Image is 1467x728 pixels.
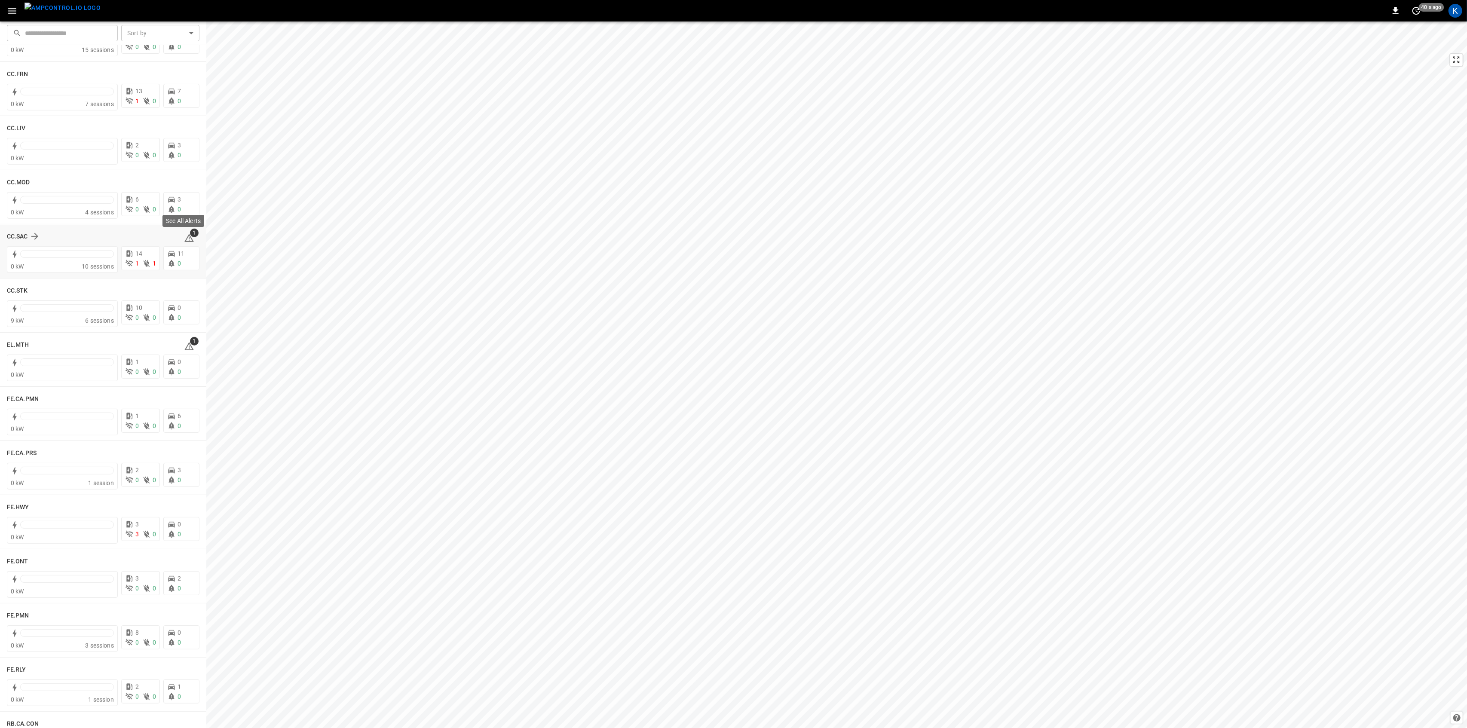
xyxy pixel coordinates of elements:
span: 0 [135,639,139,646]
span: 0 [153,206,156,213]
span: 0 [135,422,139,429]
h6: CC.SAC [7,232,28,242]
h6: EL.MTH [7,340,29,350]
span: 0 [178,304,181,311]
span: 0 kW [11,209,24,216]
span: 0 [178,521,181,528]
span: 2 [135,142,139,149]
span: 0 kW [11,101,24,107]
span: 0 [178,206,181,213]
span: 0 [153,639,156,646]
span: 1 [190,229,199,237]
span: 0 [178,629,181,636]
span: 0 [178,422,181,429]
span: 1 [135,98,139,104]
span: 0 kW [11,371,24,378]
span: 0 [135,693,139,700]
h6: FE.CA.PRS [7,449,37,458]
span: 1 [135,260,139,267]
span: 1 session [88,696,113,703]
span: 0 [153,531,156,538]
span: 3 [135,575,139,582]
span: 10 [135,304,142,311]
h6: CC.FRN [7,70,28,79]
span: 0 [178,531,181,538]
h6: FE.PMN [7,611,29,621]
span: 3 [178,196,181,203]
p: See All Alerts [166,217,201,225]
span: 0 [153,422,156,429]
div: profile-icon [1449,4,1462,18]
span: 10 sessions [82,263,114,270]
span: 0 [178,152,181,159]
span: 0 kW [11,425,24,432]
span: 15 sessions [82,46,114,53]
span: 0 [153,152,156,159]
span: 0 [178,314,181,321]
span: 0 [153,43,156,50]
img: ampcontrol.io logo [25,3,101,13]
span: 7 sessions [85,101,114,107]
span: 11 [178,250,184,257]
span: 2 [178,575,181,582]
span: 0 kW [11,534,24,541]
span: 3 [178,142,181,149]
span: 6 sessions [85,317,114,324]
span: 0 kW [11,588,24,595]
span: 0 [135,206,139,213]
span: 0 [135,152,139,159]
h6: CC.STK [7,286,28,296]
span: 1 session [88,480,113,486]
h6: FE.CA.PMN [7,395,39,404]
span: 0 kW [11,642,24,649]
span: 0 [178,368,181,375]
span: 1 [178,683,181,690]
span: 8 [135,629,139,636]
span: 1 [135,413,139,419]
span: 0 [135,368,139,375]
span: 6 [135,196,139,203]
span: 1 [135,358,139,365]
span: 0 kW [11,263,24,270]
span: 3 [178,467,181,474]
span: 0 [135,585,139,592]
span: 0 kW [11,46,24,53]
span: 0 [178,585,181,592]
span: 0 [178,98,181,104]
h6: FE.ONT [7,557,28,566]
span: 0 [178,358,181,365]
span: 2 [135,683,139,690]
h6: FE.RLY [7,665,26,675]
span: 0 [178,477,181,483]
span: 0 [135,477,139,483]
span: 0 [153,585,156,592]
span: 7 [178,88,181,95]
span: 0 kW [11,155,24,162]
h6: CC.LIV [7,124,26,133]
span: 4 sessions [85,209,114,216]
span: 0 [135,43,139,50]
span: 0 [178,693,181,700]
span: 1 [153,260,156,267]
span: 0 [178,639,181,646]
span: 0 [153,98,156,104]
span: 6 [178,413,181,419]
span: 2 [135,467,139,474]
span: 3 [135,531,139,538]
span: 1 [190,337,199,346]
h6: FE.HWY [7,503,29,512]
span: 0 [135,314,139,321]
span: 3 [135,521,139,528]
span: 14 [135,250,142,257]
span: 0 kW [11,480,24,486]
button: set refresh interval [1409,4,1423,18]
span: 0 [153,368,156,375]
span: 0 kW [11,696,24,703]
span: 0 [153,477,156,483]
h6: CC.MOD [7,178,30,187]
span: 0 [178,43,181,50]
span: 3 sessions [85,642,114,649]
span: 40 s ago [1419,3,1444,12]
span: 0 [153,314,156,321]
span: 13 [135,88,142,95]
